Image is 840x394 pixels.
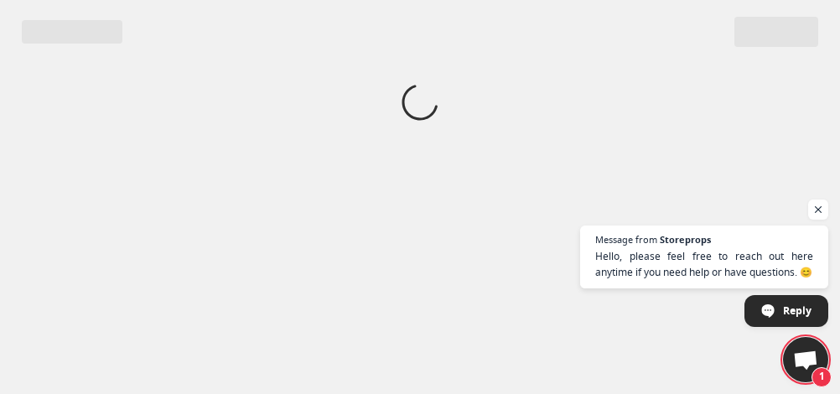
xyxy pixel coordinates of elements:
span: Reply [783,296,811,325]
span: 1 [811,367,832,387]
div: Open chat [783,337,828,382]
span: Hello, please feel free to reach out here anytime if you need help or have questions. 😊 [595,248,813,280]
span: Message from [595,235,657,244]
span: Storeprops [660,235,711,244]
